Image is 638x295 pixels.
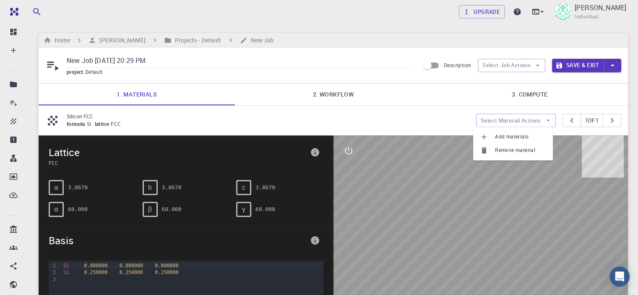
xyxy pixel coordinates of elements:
[155,269,178,275] span: 0.250000
[63,263,69,269] span: Si
[459,5,505,18] a: Upgrade
[55,184,58,191] span: a
[575,13,599,21] span: Individual
[148,206,152,213] span: β
[555,3,571,20] img: Merwyn Dcosta
[49,234,307,247] span: Basis
[162,180,182,195] pre: 3.8670
[68,202,88,217] pre: 60.000
[49,276,57,283] div: 3
[609,266,630,287] div: Open Intercom Messenger
[581,114,604,127] button: 1of1
[96,36,145,45] h6: [PERSON_NAME]
[111,120,124,127] span: FCC
[63,269,69,275] span: Si
[85,68,106,75] span: Default
[67,68,85,75] span: project
[172,36,221,45] h6: Projects - Default
[148,184,152,191] span: b
[476,114,556,127] button: Select Material Actions
[49,159,307,167] span: FCC
[17,6,47,13] span: Support
[84,269,107,275] span: 0.250000
[42,36,275,45] nav: breadcrumb
[432,84,628,105] a: 3. Compute
[255,202,275,217] pre: 60.000
[575,3,626,13] p: [PERSON_NAME]
[51,36,70,45] h6: Home
[495,146,546,154] span: Remove material
[39,84,235,105] a: 1. Materials
[478,59,545,72] button: Select Job Actions
[120,263,143,269] span: 0.000000
[49,146,307,159] span: Lattice
[247,36,274,45] h6: New Job
[242,206,245,213] span: γ
[495,133,546,141] span: Add materials
[49,262,57,269] div: 1
[562,114,622,127] div: pager
[7,8,18,16] img: logo
[307,232,323,249] button: info
[155,263,178,269] span: 0.000000
[162,202,182,217] pre: 60.000
[120,269,143,275] span: 0.250000
[87,120,95,127] span: Si
[49,269,57,276] div: 2
[235,84,431,105] a: 2. Workflow
[95,120,111,127] span: lattice
[307,144,323,161] button: info
[242,184,245,191] span: c
[552,59,604,72] button: Save & Exit
[444,62,471,68] span: Description
[84,263,107,269] span: 0.000000
[68,180,88,195] pre: 3.8670
[255,180,275,195] pre: 3.8670
[67,120,87,127] span: formula
[67,112,469,120] p: Silicon FCC
[54,206,58,213] span: α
